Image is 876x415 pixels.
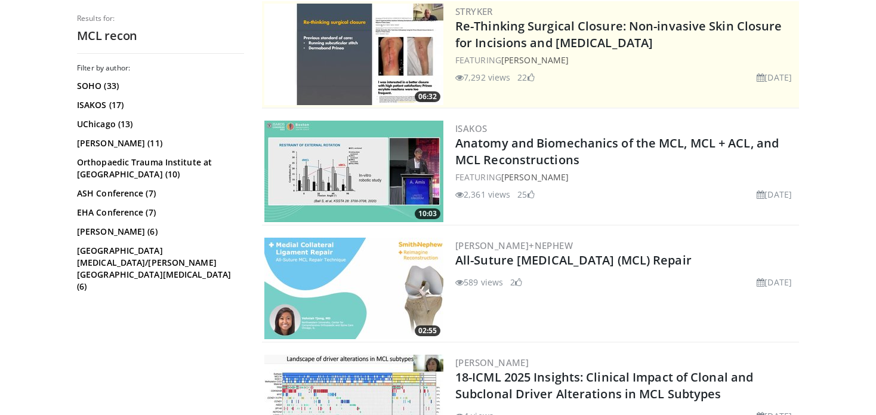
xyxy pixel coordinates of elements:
[757,71,792,84] li: [DATE]
[455,71,510,84] li: 7,292 views
[517,71,534,84] li: 22
[264,121,443,222] a: 10:03
[77,63,244,73] h3: Filter by author:
[455,239,573,251] a: [PERSON_NAME]+Nephew
[455,5,493,17] a: Stryker
[264,238,443,339] img: 816cf230-65f6-4701-a6c1-b4cb1c328f00.300x170_q85_crop-smart_upscale.jpg
[455,135,779,168] a: Anatomy and Biomechanics of the MCL, MCL + ACL, and MCL Reconstructions
[77,187,241,199] a: ASH Conference (7)
[501,171,569,183] a: [PERSON_NAME]
[77,156,241,180] a: Orthopaedic Trauma Institute at [GEOGRAPHIC_DATA] (10)
[77,99,241,111] a: ISAKOS (17)
[415,325,440,336] span: 02:55
[415,208,440,219] span: 10:03
[510,276,522,288] li: 2
[455,18,782,51] a: Re-Thinking Surgical Closure: Non-invasive Skin Closure for Incisions and [MEDICAL_DATA]
[757,188,792,201] li: [DATE]
[77,28,244,44] h2: MCL recon
[77,207,241,219] a: EHA Conference (7)
[501,54,569,66] a: [PERSON_NAME]
[264,238,443,339] a: 02:55
[455,356,529,368] a: [PERSON_NAME]
[455,171,797,183] div: FEATURING
[757,276,792,288] li: [DATE]
[517,188,534,201] li: 25
[77,14,244,23] p: Results for:
[455,122,487,134] a: ISAKOS
[455,276,503,288] li: 589 views
[455,54,797,66] div: FEATURING
[77,245,241,293] a: [GEOGRAPHIC_DATA][MEDICAL_DATA]/[PERSON_NAME][GEOGRAPHIC_DATA][MEDICAL_DATA] (6)
[264,4,443,105] a: 06:32
[77,118,241,130] a: UChicago (13)
[77,137,241,149] a: [PERSON_NAME] (11)
[264,121,443,222] img: e5cf1811-c44b-4842-b5db-ad8757bf2349.300x170_q85_crop-smart_upscale.jpg
[455,188,510,201] li: 2,361 views
[415,91,440,102] span: 06:32
[77,80,241,92] a: SOHO (33)
[77,226,241,238] a: [PERSON_NAME] (6)
[455,252,692,268] a: All-Suture [MEDICAL_DATA] (MCL) Repair
[264,4,443,105] img: f1f532c3-0ef6-42d5-913a-00ff2bbdb663.300x170_q85_crop-smart_upscale.jpg
[455,369,753,402] a: 18-ICML 2025 Insights: Clinical Impact of Clonal and Subclonal Driver Alterations in MCL Subtypes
